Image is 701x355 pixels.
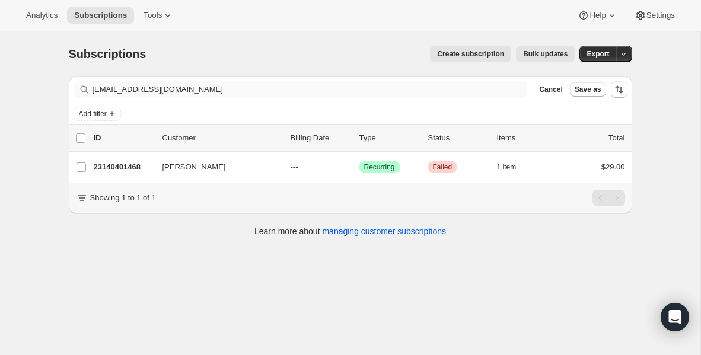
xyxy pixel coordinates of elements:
span: Subscriptions [69,47,146,60]
span: Failed [433,162,453,172]
p: ID [94,132,153,144]
p: Showing 1 to 1 of 1 [90,192,156,204]
a: managing customer subscriptions [322,226,446,236]
div: Type [359,132,419,144]
span: [PERSON_NAME] [162,161,226,173]
span: Add filter [79,109,107,119]
button: [PERSON_NAME] [155,158,274,177]
span: Settings [646,11,675,20]
button: Create subscription [430,46,511,62]
span: --- [291,162,298,171]
div: Items [497,132,556,144]
span: Cancel [539,85,562,94]
span: Bulk updates [523,49,568,59]
button: Save as [570,82,606,97]
span: Export [587,49,609,59]
p: Learn more about [254,225,446,237]
p: Total [608,132,624,144]
button: Add filter [74,107,121,121]
p: Status [428,132,487,144]
button: 1 item [497,159,530,175]
button: Sort the results [611,81,627,98]
span: Subscriptions [74,11,127,20]
button: Subscriptions [67,7,134,24]
div: Open Intercom Messenger [661,303,689,331]
span: Create subscription [437,49,504,59]
span: Tools [144,11,162,20]
nav: Pagination [592,190,625,206]
button: Cancel [534,82,567,97]
span: Help [590,11,606,20]
span: Recurring [364,162,395,172]
p: 23140401468 [94,161,153,173]
input: Filter subscribers [93,81,528,98]
span: Save as [575,85,601,94]
button: Bulk updates [516,46,575,62]
button: Tools [136,7,181,24]
span: $29.00 [601,162,625,171]
button: Analytics [19,7,65,24]
span: Analytics [26,11,58,20]
div: 23140401468[PERSON_NAME]---SuccessRecurringCriticalFailed1 item$29.00 [94,159,625,175]
button: Export [579,46,616,62]
p: Customer [162,132,281,144]
span: 1 item [497,162,517,172]
div: IDCustomerBilling DateTypeStatusItemsTotal [94,132,625,144]
button: Help [571,7,624,24]
p: Billing Date [291,132,350,144]
button: Settings [627,7,682,24]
